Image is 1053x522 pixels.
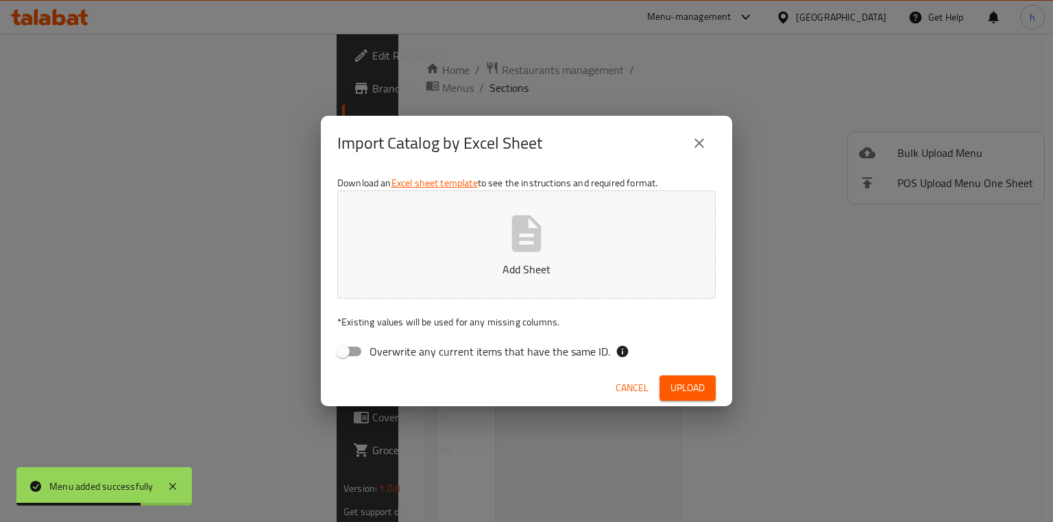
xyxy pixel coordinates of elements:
span: Upload [670,380,705,397]
p: Existing values will be used for any missing columns. [337,315,716,329]
span: Cancel [616,380,649,397]
button: close [683,127,716,160]
div: Download an to see the instructions and required format. [321,171,732,369]
p: Add Sheet [359,261,694,277]
h2: Import Catalog by Excel Sheet [337,132,542,154]
div: Menu added successfully [49,479,154,494]
button: Upload [659,375,716,401]
a: Excel sheet template [391,174,478,192]
button: Cancel [610,375,654,401]
svg: If the overwrite option isn't selected, then the items that match an existing ID will be ignored ... [616,345,629,358]
span: Overwrite any current items that have the same ID. [370,343,610,360]
button: Add Sheet [337,190,716,299]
